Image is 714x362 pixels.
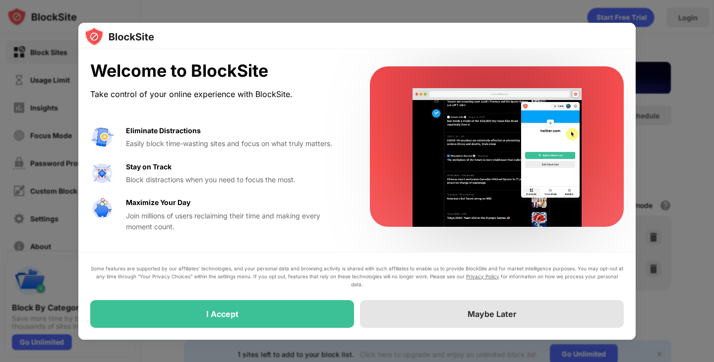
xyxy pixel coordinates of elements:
div: Welcome to BlockSite [90,61,346,81]
div: Maybe Later [468,309,517,319]
a: Privacy Policy [466,273,499,279]
div: Block distractions when you need to focus the most. [126,174,346,185]
div: Stay on Track [126,161,172,172]
img: value-focus.svg [90,161,114,185]
img: logo-blocksite.svg [84,27,154,47]
div: Easily block time-wasting sites and focus on what truly matters. [126,138,346,149]
div: Eliminate Distractions [126,125,201,136]
div: I Accept [206,309,238,319]
img: value-safe-time.svg [90,197,114,221]
div: Some features are supported by our affiliates’ technologies, and your personal data and browsing ... [90,264,624,288]
img: value-avoid-distractions.svg [90,125,114,149]
div: Join millions of users reclaiming their time and making every moment count. [126,210,346,233]
div: Take control of your online experience with BlockSite. [90,87,346,102]
div: Maximize Your Day [126,197,190,208]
